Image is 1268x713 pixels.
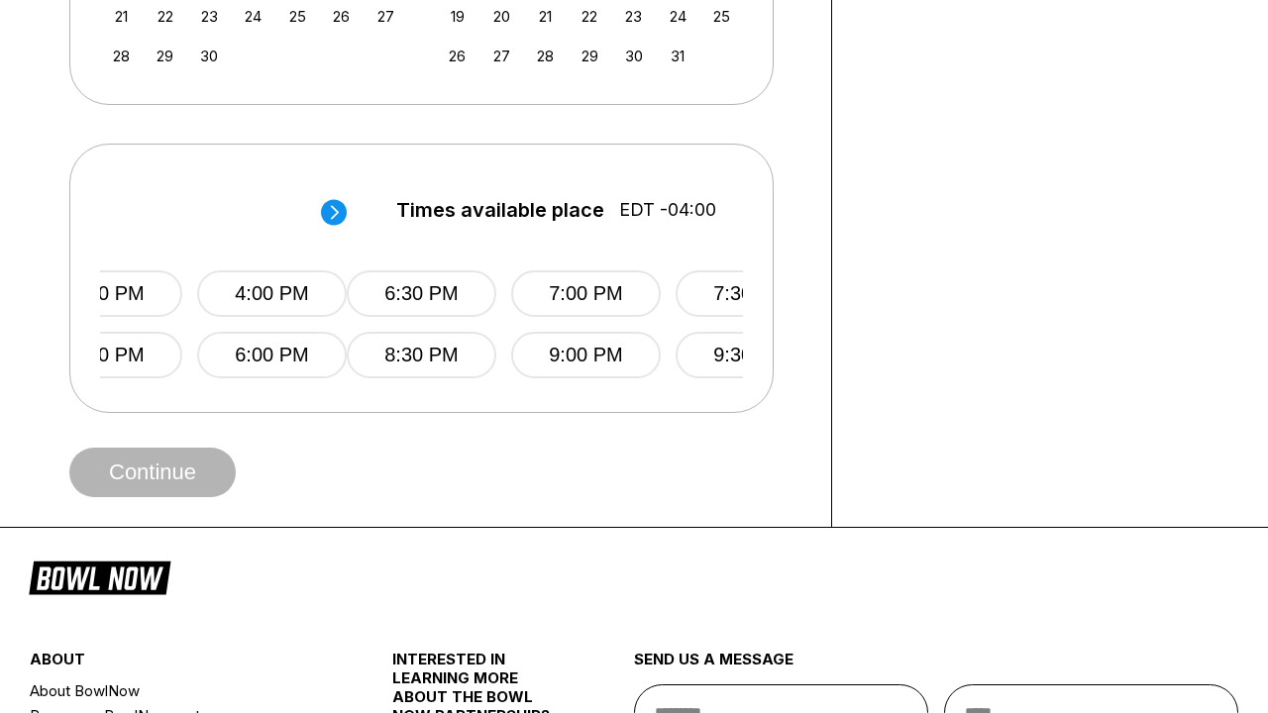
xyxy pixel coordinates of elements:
div: Choose Tuesday, September 30th, 2025 [196,43,223,69]
div: Choose Thursday, October 23rd, 2025 [620,3,647,30]
div: Choose Sunday, October 26th, 2025 [444,43,471,69]
div: Choose Tuesday, September 23rd, 2025 [196,3,223,30]
button: 5:30 PM [33,332,182,378]
div: Choose Monday, October 20th, 2025 [488,3,515,30]
span: Times available place [396,199,604,221]
div: Choose Tuesday, October 21st, 2025 [532,3,559,30]
div: Choose Sunday, October 19th, 2025 [444,3,471,30]
div: Choose Saturday, September 27th, 2025 [372,3,399,30]
div: Choose Friday, October 24th, 2025 [665,3,691,30]
div: Choose Sunday, September 21st, 2025 [108,3,135,30]
div: Choose Thursday, October 30th, 2025 [620,43,647,69]
div: Choose Friday, October 31st, 2025 [665,43,691,69]
div: Choose Thursday, September 25th, 2025 [284,3,311,30]
button: 3:30 PM [33,270,182,317]
div: Choose Wednesday, October 22nd, 2025 [577,3,603,30]
button: 4:00 PM [197,270,347,317]
div: Choose Friday, September 26th, 2025 [328,3,355,30]
span: EDT -04:00 [619,199,716,221]
button: 8:30 PM [347,332,496,378]
button: 6:30 PM [347,270,496,317]
div: Choose Monday, September 22nd, 2025 [152,3,178,30]
button: 7:30 PM [676,270,825,317]
div: Choose Wednesday, September 24th, 2025 [240,3,266,30]
div: Choose Saturday, October 25th, 2025 [708,3,735,30]
button: 7:00 PM [511,270,661,317]
div: Choose Wednesday, October 29th, 2025 [577,43,603,69]
button: 9:30 PM [676,332,825,378]
div: send us a message [634,650,1238,684]
button: 9:00 PM [511,332,661,378]
div: Choose Monday, September 29th, 2025 [152,43,178,69]
div: Choose Monday, October 27th, 2025 [488,43,515,69]
div: Choose Tuesday, October 28th, 2025 [532,43,559,69]
button: 6:00 PM [197,332,347,378]
div: about [30,650,332,678]
a: About BowlNow [30,678,332,703]
div: Choose Sunday, September 28th, 2025 [108,43,135,69]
